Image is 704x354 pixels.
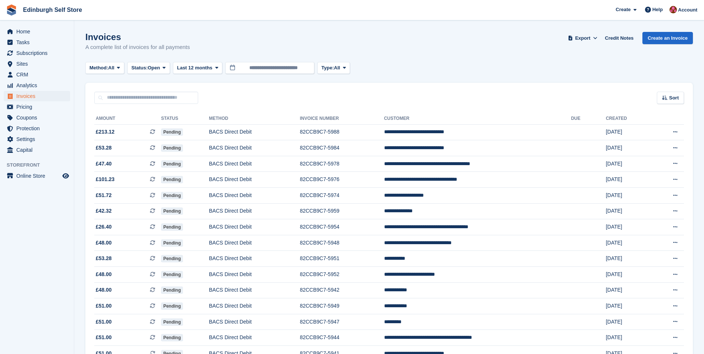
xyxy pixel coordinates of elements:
[606,219,651,235] td: [DATE]
[161,176,183,183] span: Pending
[96,176,115,183] span: £101.23
[678,6,697,14] span: Account
[300,203,384,219] td: 82CCB9C7-5959
[606,298,651,314] td: [DATE]
[209,298,300,314] td: BACS Direct Debit
[6,4,17,16] img: stora-icon-8386f47178a22dfd0bd8f6a31ec36ba5ce8667c1dd55bd0f319d3a0aa187defe.svg
[16,134,61,144] span: Settings
[602,32,636,44] a: Credit Notes
[177,64,212,72] span: Last 12 months
[300,330,384,346] td: 82CCB9C7-5944
[300,282,384,298] td: 82CCB9C7-5942
[669,6,677,13] img: Lucy Michalec
[16,145,61,155] span: Capital
[606,251,651,267] td: [DATE]
[96,223,112,231] span: £26.40
[20,4,85,16] a: Edinburgh Self Store
[606,156,651,172] td: [DATE]
[566,32,599,44] button: Export
[96,128,115,136] span: £213.12
[96,191,112,199] span: £51.72
[161,286,183,294] span: Pending
[16,37,61,47] span: Tasks
[642,32,693,44] a: Create an Invoice
[300,219,384,235] td: 82CCB9C7-5954
[89,64,108,72] span: Method:
[16,112,61,123] span: Coupons
[96,318,112,326] span: £51.00
[300,172,384,188] td: 82CCB9C7-5976
[209,314,300,330] td: BACS Direct Debit
[209,124,300,140] td: BACS Direct Debit
[85,32,190,42] h1: Invoices
[300,251,384,267] td: 82CCB9C7-5951
[209,251,300,267] td: BACS Direct Debit
[161,255,183,262] span: Pending
[96,207,112,215] span: £42.32
[571,113,606,125] th: Due
[606,188,651,204] td: [DATE]
[4,171,70,181] a: menu
[161,192,183,199] span: Pending
[209,203,300,219] td: BACS Direct Debit
[161,160,183,168] span: Pending
[606,267,651,283] td: [DATE]
[209,140,300,156] td: BACS Direct Debit
[209,172,300,188] td: BACS Direct Debit
[300,124,384,140] td: 82CCB9C7-5988
[4,134,70,144] a: menu
[161,113,209,125] th: Status
[209,188,300,204] td: BACS Direct Debit
[4,145,70,155] a: menu
[4,26,70,37] a: menu
[148,64,160,72] span: Open
[300,235,384,251] td: 82CCB9C7-5948
[300,267,384,283] td: 82CCB9C7-5952
[4,59,70,69] a: menu
[4,123,70,134] a: menu
[16,102,61,112] span: Pricing
[161,223,183,231] span: Pending
[96,302,112,310] span: £51.00
[209,330,300,346] td: BACS Direct Debit
[334,64,340,72] span: All
[61,171,70,180] a: Preview store
[96,255,112,262] span: £53.28
[669,94,679,102] span: Sort
[85,62,124,74] button: Method: All
[209,113,300,125] th: Method
[4,69,70,80] a: menu
[4,37,70,47] a: menu
[300,156,384,172] td: 82CCB9C7-5978
[209,219,300,235] td: BACS Direct Debit
[300,113,384,125] th: Invoice Number
[173,62,222,74] button: Last 12 months
[161,271,183,278] span: Pending
[384,113,571,125] th: Customer
[96,160,112,168] span: £47.40
[209,267,300,283] td: BACS Direct Debit
[606,172,651,188] td: [DATE]
[321,64,334,72] span: Type:
[606,203,651,219] td: [DATE]
[16,80,61,91] span: Analytics
[4,48,70,58] a: menu
[575,35,590,42] span: Export
[606,282,651,298] td: [DATE]
[300,314,384,330] td: 82CCB9C7-5947
[161,318,183,326] span: Pending
[300,298,384,314] td: 82CCB9C7-5949
[606,113,651,125] th: Created
[606,140,651,156] td: [DATE]
[96,334,112,341] span: £51.00
[616,6,631,13] span: Create
[96,144,112,152] span: £53.28
[161,207,183,215] span: Pending
[96,286,112,294] span: £48.00
[4,112,70,123] a: menu
[209,235,300,251] td: BACS Direct Debit
[94,113,161,125] th: Amount
[7,161,74,169] span: Storefront
[16,123,61,134] span: Protection
[16,91,61,101] span: Invoices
